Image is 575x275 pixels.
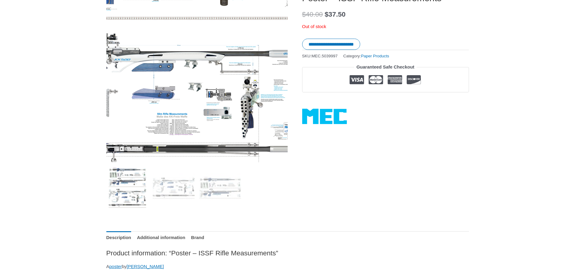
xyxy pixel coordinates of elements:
iframe: Customer reviews powered by Trustpilot [302,97,469,104]
a: MEC [302,109,347,124]
a: Brand [191,231,204,244]
a: poster [109,264,122,269]
span: MEC.5039997 [312,54,338,58]
a: Description [106,231,131,244]
span: $ [325,11,329,18]
bdi: 37.50 [325,11,346,18]
span: Category: [343,52,389,60]
span: SKU: [302,52,338,60]
span: $ [302,11,306,18]
h2: Product information: “Poster – ISSF Rifle Measurements” [106,249,469,257]
p: Out of stock [302,22,469,31]
img: Poster - ISSF Rifle Measurements [106,167,148,209]
a: Paper Products [361,54,389,58]
a: [PERSON_NAME] [127,264,164,269]
img: Poster - ISSF Rifle Measurements - Image 3 [199,167,241,209]
img: Poster - ISSF Rifle Measurements - Image 2 [153,167,195,209]
a: Additional information [137,231,185,244]
p: A by [106,262,469,271]
legend: Guaranteed Safe Checkout [354,63,417,71]
bdi: 40.00 [302,11,323,18]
